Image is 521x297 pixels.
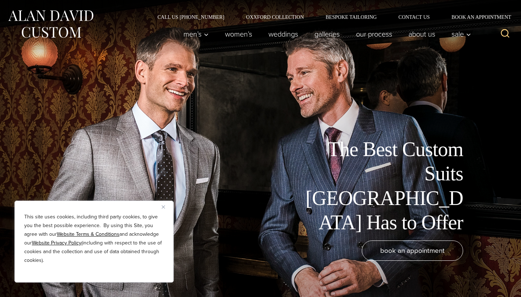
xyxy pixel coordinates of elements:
button: View Search Form [496,25,514,43]
a: Galleries [306,27,348,41]
a: Women’s [217,27,260,41]
p: This site uses cookies, including third party cookies, to give you the best possible experience. ... [24,213,164,265]
a: Book an Appointment [441,14,514,20]
h1: The Best Custom Suits [GEOGRAPHIC_DATA] Has to Offer [300,137,463,235]
span: book an appointment [380,245,445,256]
a: Contact Us [387,14,441,20]
a: Our Process [348,27,401,41]
img: Close [162,205,165,209]
span: Sale [452,30,471,38]
a: About Us [401,27,444,41]
img: Alan David Custom [7,8,94,40]
a: book an appointment [362,240,463,261]
nav: Secondary Navigation [147,14,514,20]
span: Men’s [183,30,209,38]
nav: Primary Navigation [175,27,475,41]
a: Website Privacy Policy [32,239,81,247]
a: Website Terms & Conditions [57,230,119,238]
button: Close [162,202,170,211]
a: Call Us [PHONE_NUMBER] [147,14,235,20]
a: Bespoke Tailoring [315,14,387,20]
a: Oxxford Collection [235,14,315,20]
a: weddings [260,27,306,41]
